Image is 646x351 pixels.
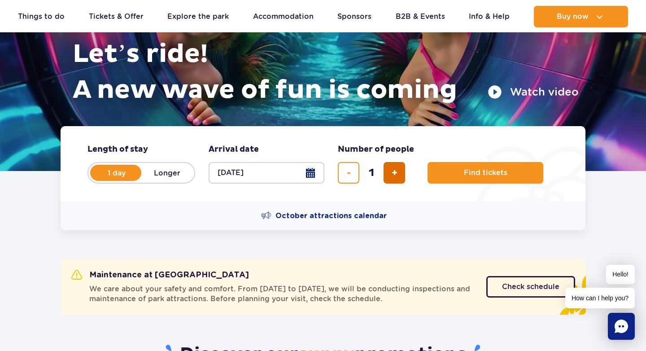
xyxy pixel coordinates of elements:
label: 1 day [91,163,142,182]
button: Find tickets [428,162,543,184]
button: Watch video [488,85,579,99]
a: Check schedule [486,276,575,298]
button: Buy now [534,6,628,27]
a: B2B & Events [396,6,445,27]
span: We care about your safety and comfort. From [DATE] to [DATE], we will be conducting inspections a... [89,284,476,304]
span: October attractions calendar [275,211,387,221]
div: Chat [608,313,635,340]
form: Planning your visit to Park of Poland [61,126,585,202]
h1: Let’s ride! A new wave of fun is coming [73,36,579,108]
span: How can I help you? [565,288,635,308]
span: Find tickets [464,169,507,177]
label: Longer [141,163,192,182]
h2: Maintenance at [GEOGRAPHIC_DATA] [71,270,249,281]
button: remove ticket [338,162,359,184]
span: Hello! [606,265,635,284]
span: Check schedule [502,283,559,290]
a: Tickets & Offer [89,6,144,27]
button: [DATE] [209,162,324,184]
span: Number of people [338,144,414,155]
a: Info & Help [469,6,510,27]
input: number of tickets [361,162,382,184]
a: Sponsors [337,6,371,27]
span: Buy now [557,13,589,21]
button: add ticket [384,162,405,184]
a: Things to do [18,6,65,27]
a: Explore the park [167,6,229,27]
span: Arrival date [209,144,259,155]
a: October attractions calendar [261,211,387,221]
span: Length of stay [87,144,148,155]
a: Accommodation [253,6,314,27]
